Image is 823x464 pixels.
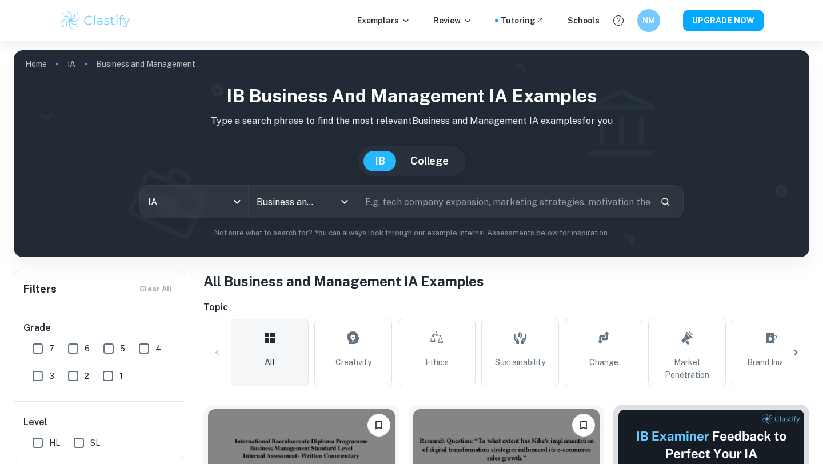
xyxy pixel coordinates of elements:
[90,437,100,449] span: SL
[335,356,371,369] span: Creativity
[119,370,123,382] span: 1
[425,356,449,369] span: Ethics
[85,342,90,355] span: 6
[96,58,195,70] p: Business and Management
[399,151,460,171] button: College
[59,9,132,32] img: Clastify logo
[683,10,764,31] button: UPGRADE NOW
[637,9,660,32] button: NM
[23,227,800,239] p: Not sure what to search for? You can always look through our example Internal Assessments below f...
[23,281,57,297] h6: Filters
[495,356,545,369] span: Sustainability
[589,356,618,369] span: Change
[357,186,651,218] input: E.g. tech company expansion, marketing strategies, motivation theories...
[25,56,47,72] a: Home
[49,437,60,449] span: HL
[155,342,161,355] span: 4
[363,151,397,171] button: IB
[433,14,472,27] p: Review
[203,301,809,314] h6: Topic
[23,82,800,110] h1: IB Business and Management IA examples
[642,14,656,27] h6: NM
[653,356,721,381] span: Market Penetration
[120,342,125,355] span: 5
[23,321,177,335] h6: Grade
[85,370,89,382] span: 2
[501,14,545,27] a: Tutoring
[568,14,600,27] a: Schools
[203,271,809,291] h1: All Business and Management IA Examples
[67,56,75,72] a: IA
[337,194,353,210] button: Open
[49,370,54,382] span: 3
[656,192,675,211] button: Search
[23,415,177,429] h6: Level
[357,14,410,27] p: Exemplars
[367,414,390,437] button: Bookmark
[572,414,595,437] button: Bookmark
[140,186,248,218] div: IA
[747,356,794,369] span: Brand Image
[265,356,275,369] span: All
[14,50,809,257] img: profile cover
[609,11,628,30] button: Help and Feedback
[23,114,800,128] p: Type a search phrase to find the most relevant Business and Management IA examples for you
[49,342,54,355] span: 7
